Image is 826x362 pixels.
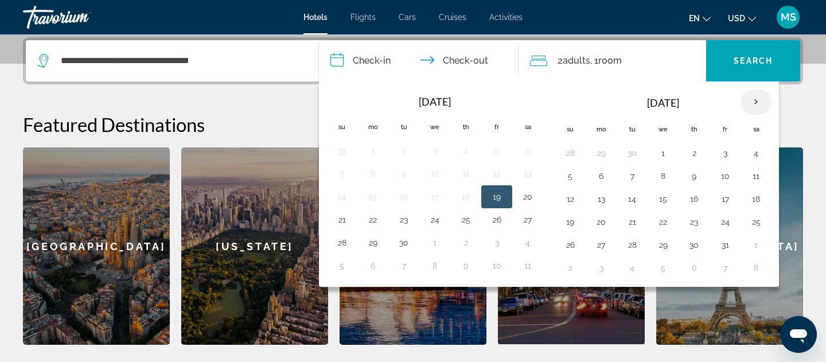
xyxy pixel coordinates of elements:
button: Day 2 [561,260,579,276]
button: Day 28 [561,145,579,161]
span: en [689,14,700,23]
a: [GEOGRAPHIC_DATA] [23,147,170,345]
button: Day 21 [333,212,351,228]
span: Room [598,55,622,66]
button: Day 28 [623,237,641,253]
iframe: Кнопка запуска окна обмена сообщениями [780,316,817,353]
button: Day 12 [488,166,506,182]
button: Day 6 [519,143,537,159]
button: Day 24 [426,212,444,228]
span: Adults [563,55,590,66]
th: [DATE] [586,89,741,116]
button: Change language [689,10,711,26]
span: USD [728,14,745,23]
button: Day 4 [623,260,641,276]
button: Day 6 [364,258,382,274]
button: Day 5 [561,168,579,184]
button: Day 10 [426,166,444,182]
button: Day 11 [519,258,537,274]
button: Day 16 [395,189,413,205]
button: Day 31 [333,143,351,159]
button: Travelers: 2 adults, 0 children [519,40,707,81]
a: Cruises [439,13,466,22]
span: Search [734,56,773,65]
button: Day 21 [623,214,641,230]
button: Day 29 [592,145,610,161]
button: Day 1 [654,145,672,161]
button: Day 3 [488,235,506,251]
a: Travorium [23,2,138,32]
button: Day 2 [395,143,413,159]
button: Day 8 [364,166,382,182]
button: Day 4 [519,235,537,251]
button: Day 10 [716,168,734,184]
button: Day 20 [592,214,610,230]
button: Day 30 [395,235,413,251]
button: Check in and out dates [319,40,519,81]
button: Day 31 [716,237,734,253]
button: Day 17 [716,191,734,207]
button: Day 6 [685,260,703,276]
button: Day 16 [685,191,703,207]
button: Day 15 [654,191,672,207]
button: Day 7 [623,168,641,184]
span: Cars [399,13,416,22]
button: Day 5 [488,143,506,159]
button: Day 25 [457,212,475,228]
button: Day 8 [654,168,672,184]
button: Day 27 [519,212,537,228]
span: MS [781,11,796,23]
button: Day 3 [592,260,610,276]
button: Day 2 [457,235,475,251]
button: Day 9 [685,168,703,184]
button: User Menu [773,5,803,29]
button: Day 4 [747,145,765,161]
button: Day 30 [685,237,703,253]
button: Day 23 [395,212,413,228]
button: Day 1 [747,237,765,253]
button: Day 2 [685,145,703,161]
button: Day 9 [395,166,413,182]
button: Search [706,40,800,81]
button: Day 18 [457,189,475,205]
div: Search widget [26,40,800,81]
button: Day 23 [685,214,703,230]
button: Day 11 [457,166,475,182]
button: Day 26 [488,212,506,228]
button: Day 7 [395,258,413,274]
button: Day 22 [364,212,382,228]
button: Day 4 [457,143,475,159]
button: Day 8 [426,258,444,274]
button: Day 6 [592,168,610,184]
button: Day 8 [747,260,765,276]
a: Flights [350,13,376,22]
a: Hotels [303,13,328,22]
button: Day 3 [426,143,444,159]
button: Day 18 [747,191,765,207]
button: Day 19 [561,214,579,230]
button: Day 20 [519,189,537,205]
button: Day 26 [561,237,579,253]
button: Day 28 [333,235,351,251]
button: Day 5 [654,260,672,276]
button: Day 13 [592,191,610,207]
a: Activities [489,13,523,22]
button: Day 29 [364,235,382,251]
button: Day 27 [592,237,610,253]
button: Day 3 [716,145,734,161]
button: Day 1 [364,143,382,159]
span: 2 [558,53,590,69]
a: [US_STATE] [181,147,328,345]
button: Day 5 [333,258,351,274]
button: Day 19 [488,189,506,205]
button: Day 14 [333,189,351,205]
button: Day 15 [364,189,382,205]
button: Day 30 [623,145,641,161]
button: Change currency [728,10,756,26]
